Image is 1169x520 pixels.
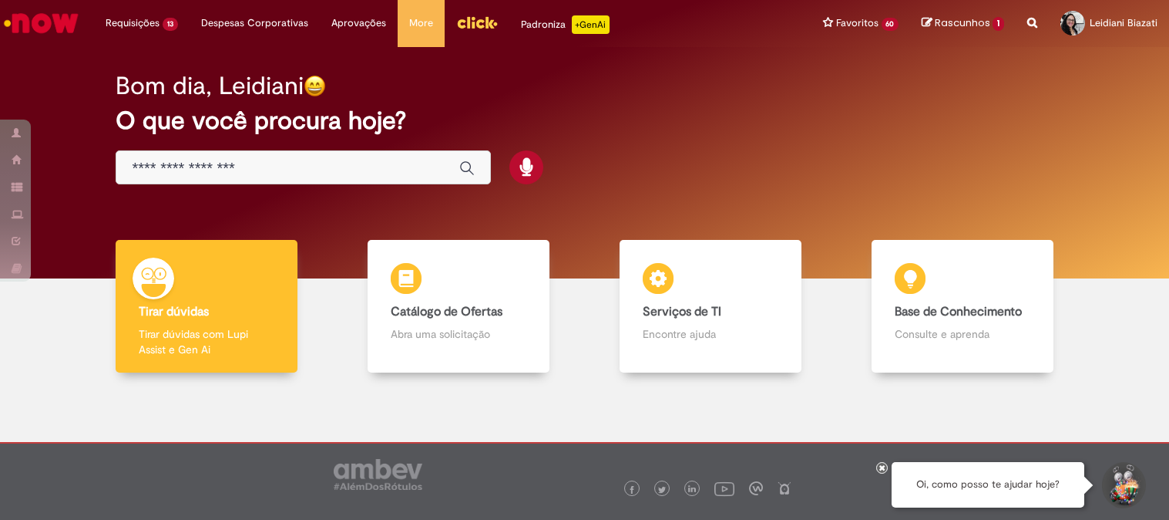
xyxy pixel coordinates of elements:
[304,75,326,97] img: happy-face.png
[572,15,610,34] p: +GenAi
[409,15,433,31] span: More
[1100,462,1146,508] button: Iniciar Conversa de Suporte
[688,485,696,495] img: logo_footer_linkedin.png
[882,18,899,31] span: 60
[643,326,778,342] p: Encontre ajuda
[106,15,160,31] span: Requisições
[628,486,636,494] img: logo_footer_facebook.png
[201,15,308,31] span: Despesas Corporativas
[333,240,585,373] a: Catálogo de Ofertas Abra uma solicitação
[836,240,1088,373] a: Base de Conhecimento Consulte e aprenda
[836,15,878,31] span: Favoritos
[521,15,610,34] div: Padroniza
[456,11,498,34] img: click_logo_yellow_360x200.png
[993,17,1004,31] span: 1
[139,326,274,357] p: Tirar dúvidas com Lupi Assist e Gen Ai
[895,304,1022,319] b: Base de Conhecimento
[658,486,666,494] img: logo_footer_twitter.png
[163,18,178,31] span: 13
[331,15,386,31] span: Aprovações
[391,326,526,342] p: Abra uma solicitação
[81,240,333,373] a: Tirar dúvidas Tirar dúvidas com Lupi Assist e Gen Ai
[643,304,721,319] b: Serviços de TI
[2,8,81,39] img: ServiceNow
[1090,16,1157,29] span: Leidiani Biazati
[391,304,502,319] b: Catálogo de Ofertas
[749,481,763,495] img: logo_footer_workplace.png
[139,304,209,319] b: Tirar dúvidas
[334,459,422,490] img: logo_footer_ambev_rotulo_gray.png
[778,481,791,495] img: logo_footer_naosei.png
[585,240,837,373] a: Serviços de TI Encontre ajuda
[935,15,990,30] span: Rascunhos
[116,73,304,100] h2: Bom dia, Leidiani
[895,326,1030,342] p: Consulte e aprenda
[116,107,1053,134] h2: O que você procura hoje?
[714,478,734,498] img: logo_footer_youtube.png
[922,16,1004,31] a: Rascunhos
[892,462,1084,508] div: Oi, como posso te ajudar hoje?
